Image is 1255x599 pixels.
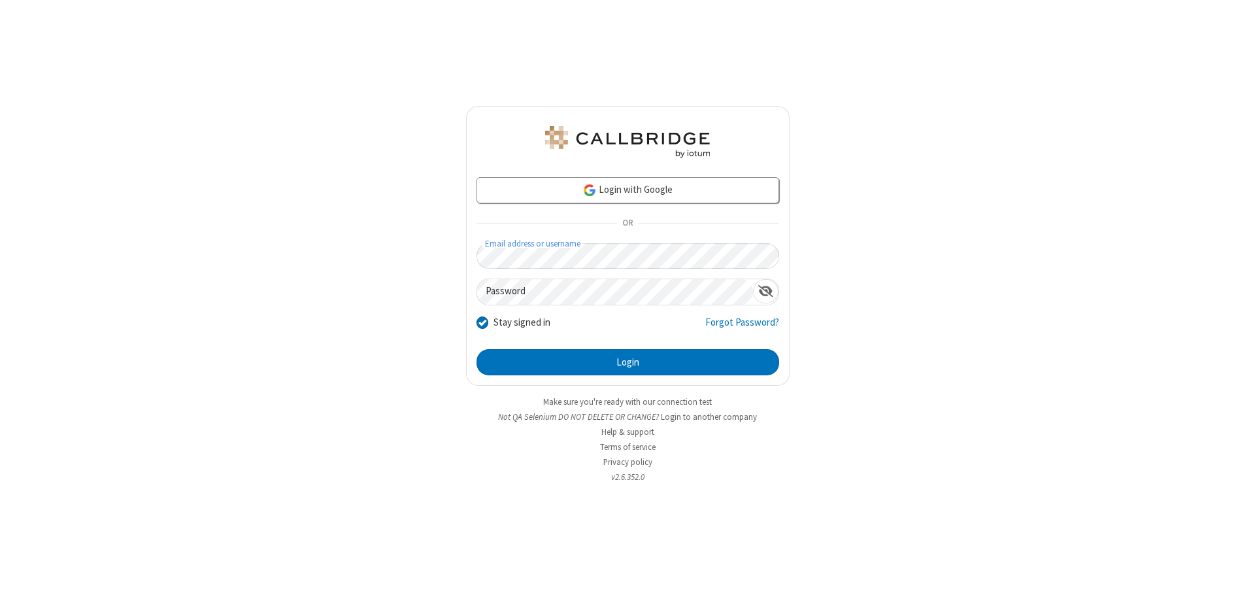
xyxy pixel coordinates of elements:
label: Stay signed in [494,315,550,330]
input: Email address or username [477,243,779,269]
li: v2.6.352.0 [466,471,790,483]
img: google-icon.png [582,183,597,197]
span: OR [617,214,638,233]
a: Help & support [601,426,654,437]
button: Login to another company [661,411,757,423]
a: Make sure you're ready with our connection test [543,396,712,407]
button: Login [477,349,779,375]
a: Terms of service [600,441,656,453]
a: Privacy policy [603,456,652,468]
input: Password [477,279,753,305]
a: Login with Google [477,177,779,203]
div: Show password [753,279,778,303]
li: Not QA Selenium DO NOT DELETE OR CHANGE? [466,411,790,423]
a: Forgot Password? [705,315,779,340]
img: QA Selenium DO NOT DELETE OR CHANGE [543,126,712,158]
